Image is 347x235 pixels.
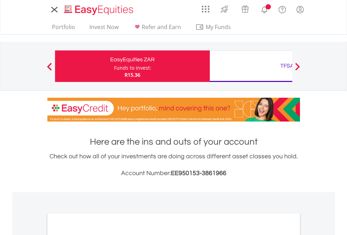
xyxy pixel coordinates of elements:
a: Portfolio [49,23,78,34]
h3: Account Number: [47,168,300,178]
a: Invest Now [87,23,121,34]
a: Vouchers [235,2,255,15]
span: Refer and Earn [142,23,181,31]
h1: Here are the ins and outs of your account [47,136,300,148]
a: Home page [61,2,136,16]
span: EE950153-3861966 [171,170,226,177]
button: Previous [42,66,56,73]
a: FAQ's and Support [273,2,291,16]
button: Next [291,66,305,73]
div: Check out how all of your investments are doing across different asset classes you hold. [47,152,300,178]
a: My Profile [291,2,309,17]
span: R15.36 [125,71,140,78]
img: vouchers-v2.svg [239,4,251,15]
img: grid-menu-icon.svg [202,5,209,13]
img: thrive-v2.svg [219,4,230,15]
span: My Funds [195,22,241,32]
a: AppsGrid [197,2,214,13]
div: EasyEquities ZAR [59,55,206,64]
a: Notifications [255,2,273,16]
div: Funds to invest: [114,64,151,71]
img: EasyEquities_Logo.png [63,4,136,16]
a: Refer and Earn [130,23,184,34]
img: EasyCredit Promotion Banner [47,98,300,122]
